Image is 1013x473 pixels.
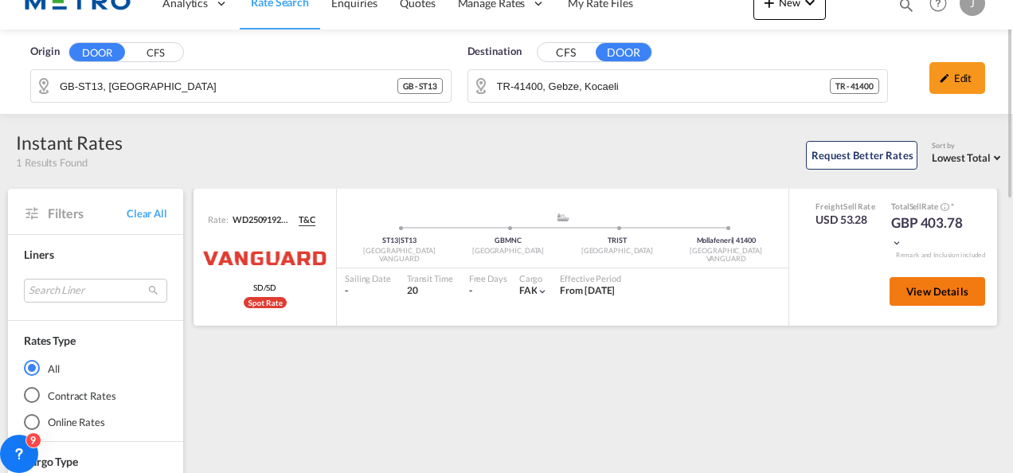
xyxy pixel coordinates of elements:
[24,360,167,376] md-radio-button: All
[24,248,53,261] span: Liners
[229,213,292,226] div: WD2509192886
[596,43,651,61] button: DOOR
[69,43,125,61] button: DOOR
[407,272,453,284] div: Transit Time
[939,72,950,84] md-icon: icon-pencil
[815,201,875,212] div: Freight Rate
[891,237,902,248] md-icon: icon-chevron-down
[16,130,123,155] div: Instant Rates
[31,70,451,102] md-input-container: GB-ST13, Staffordshire Moorlands
[469,272,507,284] div: Free Days
[906,285,968,298] span: View Details
[932,141,1005,151] div: Sort by
[469,284,472,298] div: -
[345,246,454,256] div: [GEOGRAPHIC_DATA]
[208,213,229,226] span: Rate:
[244,297,287,308] img: Vanguard_Spot.png
[938,201,949,213] button: Spot Rates are dynamic & can fluctuate with time
[519,284,538,296] span: FAK
[468,70,888,102] md-input-container: TR-41400,Gebze,Kocaeli
[127,44,183,62] button: CFS
[890,277,985,306] button: View Details
[403,80,436,92] span: GB - ST13
[16,155,88,170] span: 1 Results Found
[560,272,620,284] div: Effective Period
[736,236,756,244] span: 41400
[815,212,875,228] div: USD 53.28
[932,151,991,164] span: Lowest Total
[30,44,59,60] span: Origin
[563,246,672,256] div: [GEOGRAPHIC_DATA]
[299,213,315,226] span: T&C
[671,254,780,264] div: VANGUARD
[345,284,391,298] div: -
[345,272,391,284] div: Sailing Date
[24,454,78,470] div: Cargo Type
[401,236,417,244] span: ST13
[563,236,672,246] div: TRIST
[671,246,780,256] div: [GEOGRAPHIC_DATA]
[835,80,874,92] span: TR - 41400
[198,238,332,278] img: VANGUARD
[697,236,735,244] span: Mollafeneri
[843,201,857,211] span: Sell
[467,44,522,60] span: Destination
[560,284,615,296] span: From [DATE]
[24,414,167,430] md-radio-button: Online Rates
[891,201,971,213] div: Total Rate
[929,62,985,94] div: icon-pencilEdit
[891,213,971,252] div: GBP 403.78
[345,254,454,264] div: VANGUARD
[244,297,287,308] div: Rollable available
[932,147,1005,166] md-select: Select: Lowest Total
[806,141,917,170] button: Request Better Rates
[497,74,831,98] input: Search by Door
[949,201,954,211] span: Subject to Remarks
[48,205,127,222] span: Filters
[253,282,277,293] span: SD/SD
[382,236,401,244] span: ST13
[454,236,563,246] div: GBMNC
[909,201,922,211] span: Sell
[454,246,563,256] div: [GEOGRAPHIC_DATA]
[538,44,593,62] button: CFS
[127,206,167,221] span: Clear All
[407,284,453,298] div: 20
[60,74,397,98] input: Search by Door
[560,284,615,298] div: From 09 Sep 2025
[884,251,997,260] div: Remark and Inclusion included
[24,387,167,403] md-radio-button: Contract Rates
[519,272,549,284] div: Cargo
[553,213,573,221] md-icon: assets/icons/custom/ship-fill.svg
[732,236,734,244] span: |
[398,236,401,244] span: |
[537,286,548,297] md-icon: icon-chevron-down
[24,333,76,349] div: Rates Type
